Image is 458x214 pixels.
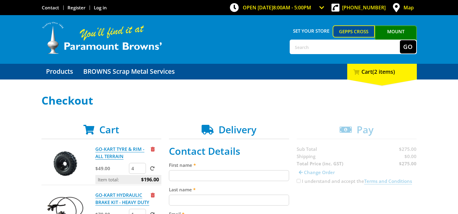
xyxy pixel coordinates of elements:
[95,175,161,184] p: Item total:
[99,123,119,136] span: Cart
[347,64,417,79] div: Cart
[375,25,417,48] a: Mount [PERSON_NAME]
[290,25,333,36] span: Set your store
[219,123,256,136] span: Delivery
[68,5,85,11] a: Go to the registration page
[169,161,289,169] label: First name
[151,146,155,152] a: Remove from cart
[41,64,77,79] a: Go to the Products page
[169,186,289,193] label: Last name
[79,64,179,79] a: Go to the BROWNS Scrap Metal Services page
[141,175,159,184] span: $196.00
[169,170,289,181] input: Please enter your first name.
[290,40,400,53] input: Search
[95,165,128,172] p: $49.00
[47,145,84,182] img: GO-KART TYRE & RIM - ALL TERRAIN
[41,95,417,107] h1: Checkout
[95,146,144,160] a: GO-KART TYRE & RIM - ALL TERRAIN
[372,68,395,75] span: (2 items)
[94,5,107,11] a: Log in
[41,21,163,55] img: Paramount Browns'
[273,4,311,11] span: 8:00am - 5:00pm
[42,5,59,11] a: Go to the Contact page
[95,192,149,206] a: GO-KART HYDRAULIC BRAKE KIT - HEAVY DUTY
[243,4,311,11] span: OPEN [DATE]
[333,25,375,37] a: Gepps Cross
[169,195,289,206] input: Please enter your last name.
[169,145,289,157] h2: Contact Details
[400,40,416,53] button: Go
[151,192,155,198] a: Remove from cart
